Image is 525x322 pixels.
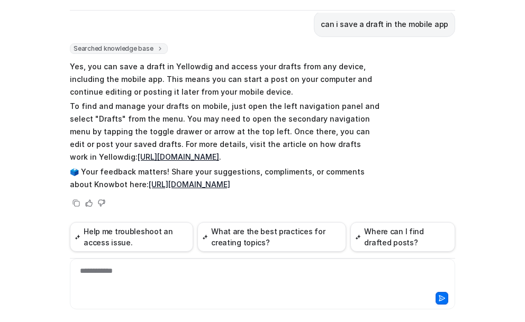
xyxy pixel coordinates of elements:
[70,60,379,98] p: Yes, you can save a draft in Yellowdig and access your drafts from any device, including the mobi...
[350,222,455,252] button: Where can I find drafted posts?
[70,222,193,252] button: Help me troubleshoot an access issue.
[149,180,230,189] a: [URL][DOMAIN_NAME]
[70,43,168,54] span: Searched knowledge base
[321,18,448,31] p: can i save a draft in the mobile app
[197,222,346,252] button: What are the best practices for creating topics?
[70,100,379,163] p: To find and manage your drafts on mobile, just open the left navigation panel and select "Drafts"...
[70,165,379,191] p: 🗳️ Your feedback matters! Share your suggestions, compliments, or comments about Knowbot here:
[138,152,219,161] a: [URL][DOMAIN_NAME]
